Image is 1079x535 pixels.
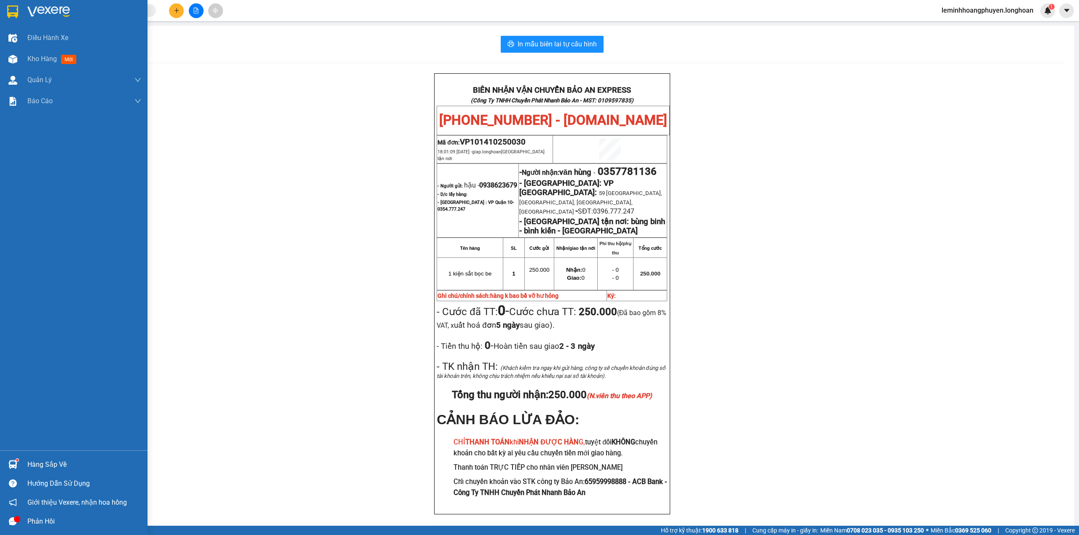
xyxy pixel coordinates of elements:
span: - [483,340,595,351]
span: leminhhoangphuyen.longhoan [935,5,1040,16]
strong: Phí thu hộ/phụ thu [599,241,631,255]
span: 1 [512,270,515,277]
h3: Chỉ chuyển khoản vào STK công ty Bảo An: [454,476,667,498]
h3: Thanh toán TRỰC TIẾP cho nhân viên [PERSON_NAME] [454,462,667,473]
span: 1 kiện sắt bọc be [448,270,492,277]
span: Báo cáo [27,96,53,106]
img: solution-icon [8,97,17,106]
img: warehouse-icon [8,34,17,43]
div: Hướng dẫn sử dụng [27,477,141,490]
span: (Khách kiểm tra ngay khi gửi hàng, công ty sẽ chuyển khoản đúng số tài khoản trên, không chịu trá... [437,365,665,379]
span: Miền Nam [820,526,924,535]
span: Tổng thu người nhận: [452,389,652,401]
div: Phản hồi [27,515,141,528]
span: aim [212,8,218,13]
strong: Nhận: [566,267,582,273]
span: Cung cấp máy in - giấy in: [752,526,818,535]
strong: (Công Ty TNHH Chuyển Phát Nhanh Bảo An - MST: 0109597835) [471,97,633,104]
strong: 2 - 3 [559,342,595,351]
span: 0 [566,267,585,273]
strong: 0 [483,340,491,351]
strong: - [519,168,591,177]
strong: BIÊN NHẬN VẬN CHUYỂN BẢO AN EXPRESS [4,12,126,32]
span: uất hoá đơn sau giao). [454,321,554,330]
sup: 1 [1049,4,1055,10]
span: Giới thiệu Vexere, nhận hoa hồng [27,497,127,508]
span: hàng k bao bể vỡ hư hỏng [490,292,558,299]
span: | [745,526,746,535]
span: caret-down [1063,7,1071,14]
strong: Giao: [567,275,581,281]
button: plus [169,3,184,18]
span: - TK nhận TH: [437,361,498,372]
span: văn hùng [559,168,591,177]
span: 0396.777.247 [593,207,634,215]
button: printerIn mẫu biên lai tự cấu hình [501,36,604,53]
strong: BIÊN NHẬN VẬN CHUYỂN BẢO AN EXPRESS [473,86,631,95]
strong: SL [511,246,517,251]
strong: - [GEOGRAPHIC_DATA] tận nơi: [519,217,629,226]
strong: 250.000 [579,306,617,318]
span: hậu - [464,181,517,189]
span: message [9,517,17,525]
span: plus [174,8,180,13]
span: 250.000 [548,389,652,401]
strong: NHẬN ĐƯỢC HÀN [519,438,579,446]
img: warehouse-icon [8,76,17,85]
span: ngày [578,342,595,351]
span: Điều hành xe [27,32,68,43]
strong: - Người gửi: [438,183,463,189]
strong: KHÔNG [612,438,635,446]
span: ⚪️ [926,529,929,532]
strong: Ghi chú/chính sách: [438,292,558,299]
strong: 0369 525 060 [955,527,991,534]
strong: 1900 633 818 [702,527,738,534]
span: 0357781136 [598,166,657,177]
span: notification [9,498,17,506]
span: - [GEOGRAPHIC_DATA] : VP Quận 10- [438,200,514,212]
span: 0938623679 [479,181,517,189]
span: Cước chưa TT: [437,306,666,330]
span: SĐT: [578,207,593,215]
span: Quản Lý [27,75,52,85]
span: 1 [1050,4,1053,10]
span: printer [507,40,514,48]
img: logo-vxr [7,5,18,18]
strong: - D/c lấy hàng: [438,192,467,197]
span: (Đã bao gồm 8% VAT, x [437,309,666,329]
span: Hoàn tiền sau giao [494,342,595,351]
button: caret-down [1059,3,1074,18]
button: file-add [189,3,204,18]
span: - [GEOGRAPHIC_DATA]: VP [GEOGRAPHIC_DATA]: [519,179,614,197]
span: file-add [193,8,199,13]
span: 250.000 [640,270,660,277]
div: Hàng sắp về [27,458,141,471]
h3: tuyệt đối chuyển khoản cho bất kỳ ai yêu cầu chuyển tiền mới giao hàng. [454,437,667,458]
strong: (Công Ty TNHH Chuyển Phát Nhanh Bảo An - MST: 0109597835) [9,34,120,48]
span: - [498,302,509,318]
span: down [134,98,141,104]
span: CHỈ khi G, [454,438,585,446]
span: 0354.777.247 [438,206,465,212]
img: icon-new-feature [1044,7,1052,14]
span: [PHONE_NUMBER] - [DOMAIN_NAME] [5,50,126,82]
img: warehouse-icon [8,55,17,64]
span: - [575,206,578,216]
span: question-circle [9,479,17,487]
span: - Tiền thu hộ: [437,342,483,351]
span: Người nhận: [522,169,591,177]
strong: 65959998888 - ACB Bank - Công Ty TNHH Chuyển Phát Nhanh Bảo An [454,478,667,497]
strong: 0708 023 035 - 0935 103 250 [847,527,924,534]
strong: Tổng cước [639,246,662,251]
strong: Tên hàng [460,246,480,251]
span: - 0 [612,267,619,273]
strong: bùng binh - bình kiến - [GEOGRAPHIC_DATA] [519,217,665,235]
span: VP101410250030 [460,137,526,147]
span: CẢNH BÁO LỪA ĐẢO: [437,412,579,427]
strong: 0 [498,302,505,318]
span: copyright [1032,527,1038,533]
strong: Cước gửi [529,246,549,251]
span: 18:01:09 [DATE] - [438,149,545,161]
span: 250.000 [529,267,549,273]
span: 59 [GEOGRAPHIC_DATA], [GEOGRAPHIC_DATA], [GEOGRAPHIC_DATA], [GEOGRAPHIC_DATA] [519,190,662,215]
